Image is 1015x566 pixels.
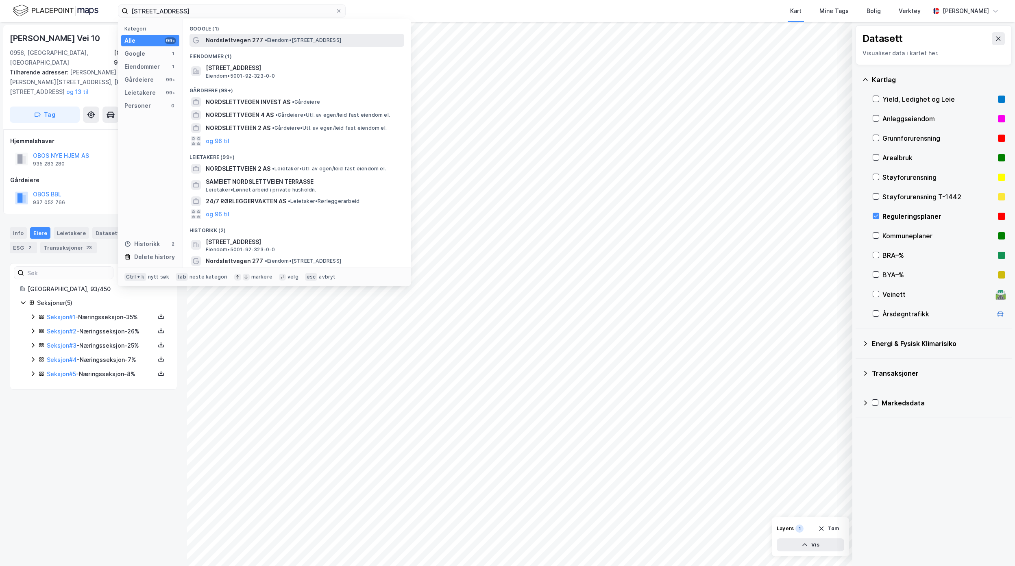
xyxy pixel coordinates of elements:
input: Søk på adresse, matrikkel, gårdeiere, leietakere eller personer [128,5,335,17]
div: Transaksjoner [872,368,1005,378]
div: [GEOGRAPHIC_DATA], 93/450 [28,284,167,294]
div: Yield, Ledighet og Leie [882,94,995,104]
div: 2 [26,244,34,252]
div: Google [124,49,145,59]
div: Støyforurensning T-1442 [882,192,995,202]
div: Historikk [124,239,160,249]
div: Datasett [92,227,133,239]
div: [PERSON_NAME] [943,6,989,16]
div: Kommuneplaner [882,231,995,241]
div: Veinett [882,290,992,299]
div: Eiere [30,227,50,239]
span: Eiendom • [STREET_ADDRESS] [265,258,341,264]
div: [GEOGRAPHIC_DATA], 93/450 [114,48,177,67]
div: Gårdeiere (99+) [183,81,411,96]
div: 0956, [GEOGRAPHIC_DATA], [GEOGRAPHIC_DATA] [10,48,114,67]
div: Kart [790,6,802,16]
div: Google (1) [183,19,411,34]
span: Leietaker • Utl. av egen/leid fast eiendom el. [272,165,386,172]
div: Leietakere [54,227,89,239]
span: Eiendom • [STREET_ADDRESS] [265,37,341,44]
div: Leietakere [124,88,156,98]
div: ESG [10,242,37,253]
div: neste kategori [189,274,228,280]
span: Eiendom • 5001-92-323-0-0 [206,73,275,79]
span: • [265,37,267,43]
div: Årsdøgntrafikk [882,309,992,319]
div: - Næringsseksjon - 25% [47,341,155,350]
a: Seksjon#1 [47,313,75,320]
div: 2 [170,241,176,247]
div: Hjemmelshaver [10,136,177,146]
span: • [292,99,294,105]
iframe: Chat Widget [974,527,1015,566]
span: • [275,112,278,118]
a: Seksjon#3 [47,342,76,349]
div: Kartlag [872,75,1005,85]
span: NORDSLETTVEIEN 2 AS [206,164,270,174]
div: Grunnforurensning [882,133,995,143]
div: 99+ [165,89,176,96]
a: Seksjon#4 [47,356,77,363]
div: Visualiser data i kartet her. [863,48,1005,58]
div: 🛣️ [995,289,1006,300]
div: esc [305,273,318,281]
span: Eiendom • 5001-92-323-0-0 [206,246,275,253]
div: Kategori [124,26,179,32]
div: Anleggseiendom [882,114,995,124]
span: [STREET_ADDRESS] [206,237,401,247]
div: 0 [170,102,176,109]
div: BRA–% [882,250,995,260]
div: 937 052 766 [33,199,65,206]
span: Gårdeiere • Utl. av egen/leid fast eiendom el. [272,125,387,131]
span: NORDSLETTVEIEN 2 AS [206,123,270,133]
a: Seksjon#5 [47,370,76,377]
div: Personer [124,101,151,111]
div: Mine Tags [819,6,849,16]
div: Ctrl + k [124,273,146,281]
div: velg [288,274,298,280]
div: [PERSON_NAME] Vei 10, [PERSON_NAME][STREET_ADDRESS], [PERSON_NAME][STREET_ADDRESS] [10,67,171,97]
div: Bolig [867,6,881,16]
span: Nordslettvegen 277 [206,35,263,45]
div: 935 283 280 [33,161,65,167]
span: • [272,125,274,131]
div: Leietakere (99+) [183,148,411,162]
div: markere [251,274,272,280]
span: • [288,198,290,204]
div: Reguleringsplaner [882,211,995,221]
div: 99+ [165,76,176,83]
div: Eiendommer [124,62,160,72]
div: tab [176,273,188,281]
div: Alle [124,36,135,46]
div: Historikk (2) [183,221,411,235]
div: Støyforurensning [882,172,995,182]
span: Gårdeiere [292,99,320,105]
div: - Næringsseksjon - 35% [47,312,155,322]
div: Kontrollprogram for chat [974,527,1015,566]
div: nytt søk [148,274,170,280]
div: - Næringsseksjon - 26% [47,327,155,336]
button: Tøm [813,522,844,535]
div: Layers [777,525,794,532]
div: Seksjoner ( 5 ) [37,298,167,308]
span: Leietaker • Lønnet arbeid i private husholdn. [206,187,316,193]
div: Gårdeiere [10,175,177,185]
span: NORDSLETTVEGEN INVEST AS [206,97,290,107]
div: - Næringsseksjon - 8% [47,369,155,379]
div: - Næringsseksjon - 7% [47,355,155,365]
div: BYA–% [882,270,995,280]
a: Seksjon#2 [47,328,76,335]
div: 99+ [165,37,176,44]
span: NORDSLETTVEGEN 4 AS [206,110,274,120]
div: 1 [170,63,176,70]
span: [STREET_ADDRESS] [206,63,401,73]
div: avbryt [319,274,335,280]
span: 24/7 RØRLEGGERVAKTEN AS [206,196,286,206]
span: Leietaker • Rørleggerarbeid [288,198,359,205]
div: 1 [795,525,804,533]
div: Delete history [134,252,175,262]
img: logo.f888ab2527a4732fd821a326f86c7f29.svg [13,4,98,18]
button: Vis [777,538,844,551]
span: • [272,165,274,172]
